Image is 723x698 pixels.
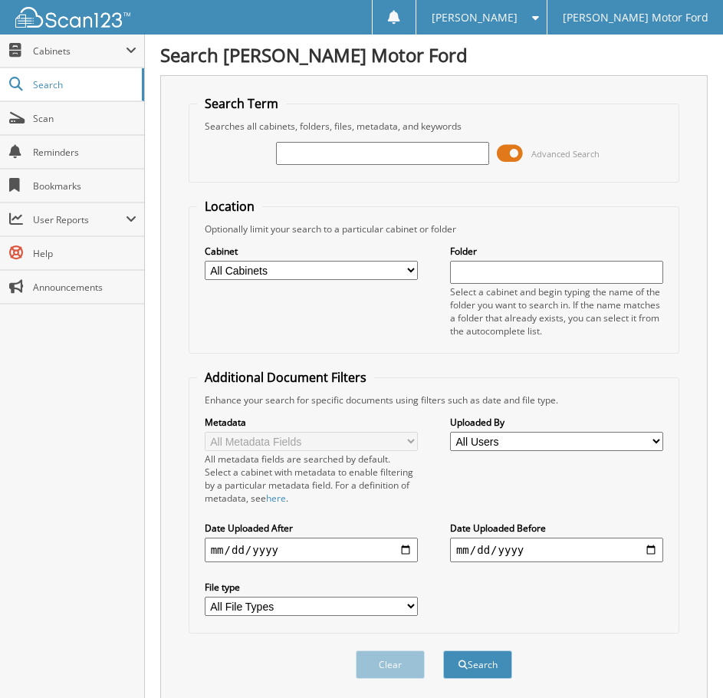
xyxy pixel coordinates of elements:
[450,416,663,429] label: Uploaded By
[197,95,286,112] legend: Search Term
[205,581,418,594] label: File type
[205,245,418,258] label: Cabinet
[450,245,663,258] label: Folder
[33,112,136,125] span: Scan
[33,281,136,294] span: Announcements
[531,148,600,160] span: Advanced Search
[33,44,126,58] span: Cabinets
[33,179,136,193] span: Bookmarks
[205,416,418,429] label: Metadata
[160,42,708,67] h1: Search [PERSON_NAME] Motor Ford
[443,650,512,679] button: Search
[266,492,286,505] a: here
[33,78,134,91] span: Search
[205,453,418,505] div: All metadata fields are searched by default. Select a cabinet with metadata to enable filtering b...
[450,285,663,337] div: Select a cabinet and begin typing the name of the folder you want to search in. If the name match...
[356,650,425,679] button: Clear
[197,120,672,133] div: Searches all cabinets, folders, files, metadata, and keywords
[33,213,126,226] span: User Reports
[197,393,672,407] div: Enhance your search for specific documents using filters such as date and file type.
[205,522,418,535] label: Date Uploaded After
[450,522,663,535] label: Date Uploaded Before
[432,13,518,22] span: [PERSON_NAME]
[197,222,672,235] div: Optionally limit your search to a particular cabinet or folder
[33,146,136,159] span: Reminders
[197,198,262,215] legend: Location
[15,7,130,28] img: scan123-logo-white.svg
[33,247,136,260] span: Help
[563,13,708,22] span: [PERSON_NAME] Motor Ford
[450,538,663,562] input: end
[197,369,374,386] legend: Additional Document Filters
[205,538,418,562] input: start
